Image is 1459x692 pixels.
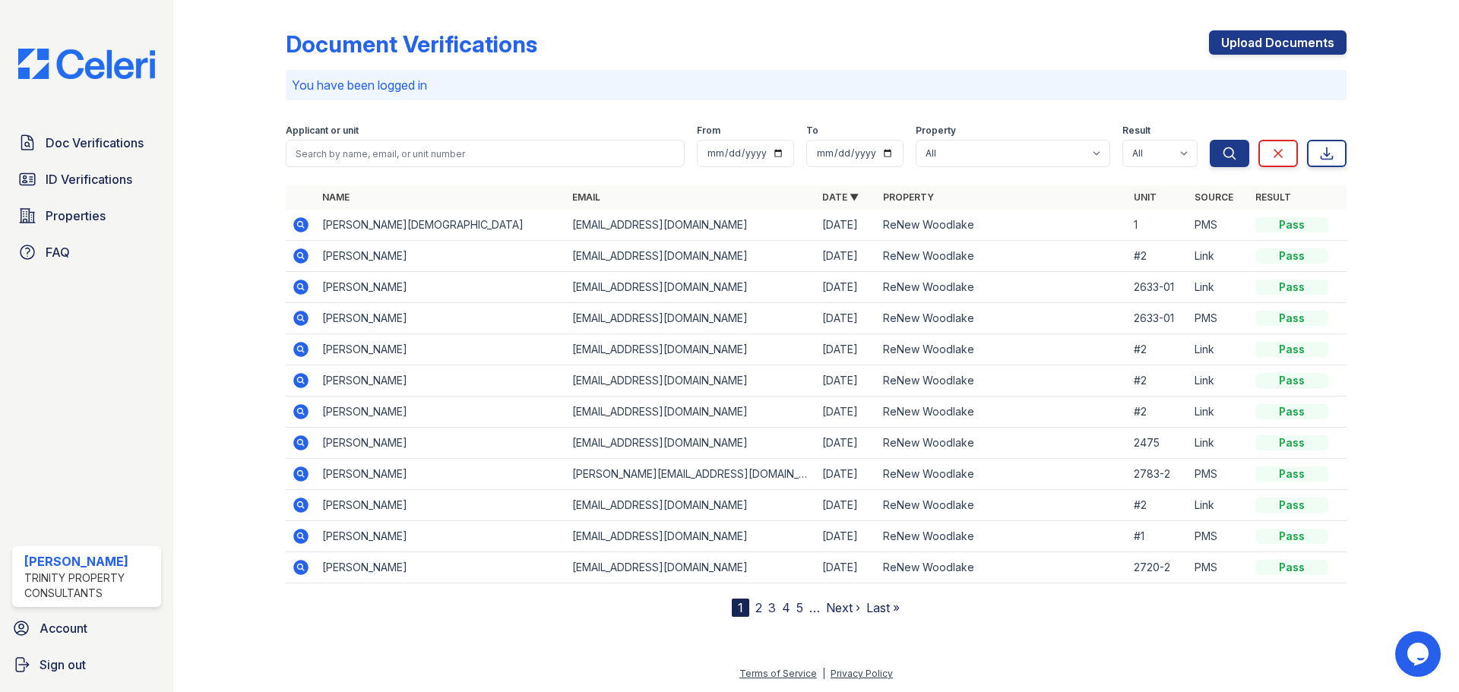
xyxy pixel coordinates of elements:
div: Pass [1255,560,1328,575]
span: Properties [46,207,106,225]
td: [PERSON_NAME] [316,272,566,303]
td: [EMAIL_ADDRESS][DOMAIN_NAME] [566,241,816,272]
td: 2720-2 [1128,552,1188,583]
td: #2 [1128,241,1188,272]
div: Document Verifications [286,30,537,58]
a: Email [572,191,600,203]
td: [EMAIL_ADDRESS][DOMAIN_NAME] [566,521,816,552]
td: Link [1188,490,1249,521]
td: [DATE] [816,303,877,334]
div: Pass [1255,373,1328,388]
td: #2 [1128,490,1188,521]
td: [EMAIL_ADDRESS][DOMAIN_NAME] [566,552,816,583]
a: Account [6,613,167,643]
span: Account [40,619,87,637]
td: [PERSON_NAME] [316,365,566,397]
td: #1 [1128,521,1188,552]
div: Pass [1255,529,1328,544]
td: [DATE] [816,521,877,552]
td: ReNew Woodlake [877,490,1127,521]
td: ReNew Woodlake [877,552,1127,583]
div: Pass [1255,248,1328,264]
label: From [697,125,720,137]
a: Sign out [6,649,167,680]
td: ReNew Woodlake [877,521,1127,552]
div: | [822,668,825,679]
td: 2783-2 [1128,459,1188,490]
td: [DATE] [816,272,877,303]
td: [DATE] [816,552,877,583]
td: [PERSON_NAME][DEMOGRAPHIC_DATA] [316,210,566,241]
label: Result [1122,125,1150,137]
div: Pass [1255,311,1328,326]
td: PMS [1188,521,1249,552]
td: ReNew Woodlake [877,210,1127,241]
a: Source [1195,191,1233,203]
div: Pass [1255,466,1328,482]
div: Pass [1255,342,1328,357]
a: Properties [12,201,161,231]
span: ID Verifications [46,170,132,188]
a: 3 [768,600,776,615]
div: Pass [1255,404,1328,419]
a: Property [883,191,934,203]
td: [PERSON_NAME] [316,397,566,428]
iframe: chat widget [1395,631,1444,677]
td: 2475 [1128,428,1188,459]
td: PMS [1188,459,1249,490]
td: #2 [1128,334,1188,365]
td: ReNew Woodlake [877,334,1127,365]
a: Last » [866,600,900,615]
td: #2 [1128,365,1188,397]
td: Link [1188,365,1249,397]
img: CE_Logo_Blue-a8612792a0a2168367f1c8372b55b34899dd931a85d93a1a3d3e32e68fde9ad4.png [6,49,167,79]
a: Date ▼ [822,191,859,203]
div: Pass [1255,435,1328,450]
td: [PERSON_NAME] [316,241,566,272]
label: Property [916,125,956,137]
a: Next › [826,600,860,615]
td: [EMAIL_ADDRESS][DOMAIN_NAME] [566,397,816,428]
td: Link [1188,397,1249,428]
div: Pass [1255,498,1328,513]
td: Link [1188,334,1249,365]
div: Trinity Property Consultants [24,570,155,601]
a: Result [1255,191,1291,203]
td: [DATE] [816,459,877,490]
div: Pass [1255,217,1328,232]
td: [EMAIL_ADDRESS][DOMAIN_NAME] [566,428,816,459]
a: Upload Documents [1209,30,1347,55]
td: [EMAIL_ADDRESS][DOMAIN_NAME] [566,365,816,397]
input: Search by name, email, or unit number [286,140,685,167]
td: ReNew Woodlake [877,365,1127,397]
a: Unit [1134,191,1157,203]
td: [DATE] [816,428,877,459]
td: ReNew Woodlake [877,241,1127,272]
a: Terms of Service [739,668,817,679]
a: 5 [796,600,803,615]
td: [DATE] [816,241,877,272]
td: 1 [1128,210,1188,241]
td: [PERSON_NAME] [316,334,566,365]
a: Name [322,191,350,203]
td: ReNew Woodlake [877,459,1127,490]
td: ReNew Woodlake [877,397,1127,428]
td: PMS [1188,210,1249,241]
a: Doc Verifications [12,128,161,158]
a: 4 [782,600,790,615]
div: 1 [732,599,749,617]
td: [EMAIL_ADDRESS][DOMAIN_NAME] [566,490,816,521]
td: Link [1188,428,1249,459]
td: [EMAIL_ADDRESS][DOMAIN_NAME] [566,303,816,334]
td: [DATE] [816,210,877,241]
td: [PERSON_NAME] [316,521,566,552]
td: [PERSON_NAME] [316,490,566,521]
label: To [806,125,818,137]
td: [PERSON_NAME] [316,303,566,334]
span: Doc Verifications [46,134,144,152]
td: [DATE] [816,365,877,397]
span: Sign out [40,656,86,674]
td: ReNew Woodlake [877,272,1127,303]
td: [EMAIL_ADDRESS][DOMAIN_NAME] [566,210,816,241]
